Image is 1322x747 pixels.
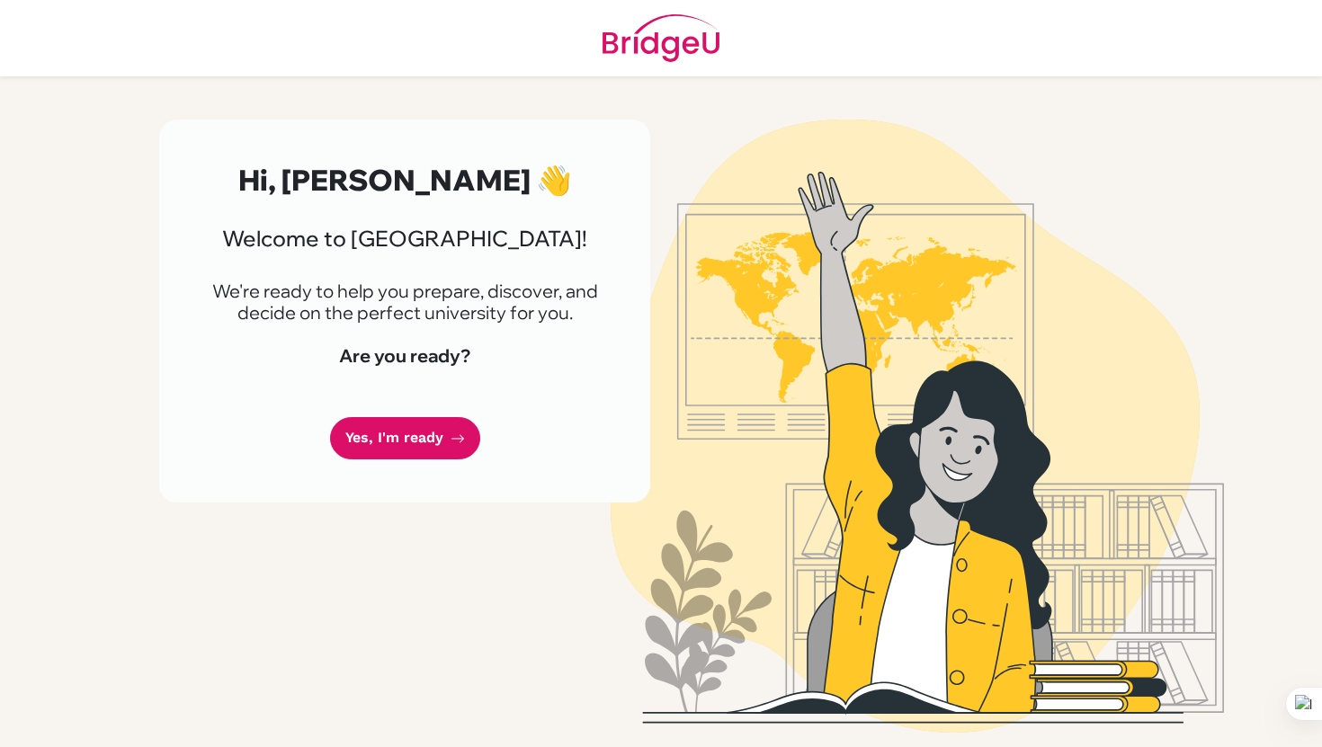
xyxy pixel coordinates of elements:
[202,345,607,367] h4: Are you ready?
[202,280,607,324] p: We're ready to help you prepare, discover, and decide on the perfect university for you.
[330,417,480,459] a: Yes, I'm ready
[202,163,607,197] h2: Hi, [PERSON_NAME] 👋
[202,226,607,252] h3: Welcome to [GEOGRAPHIC_DATA]!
